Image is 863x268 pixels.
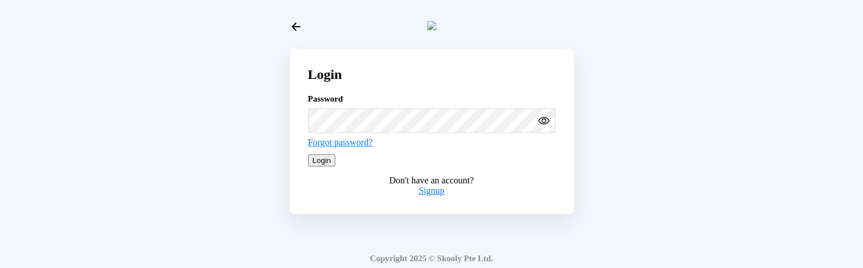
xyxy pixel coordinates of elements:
button: arrow back outline [290,20,302,33]
a: Forgot password? [308,137,373,147]
img: skooly-logo.png [427,21,436,30]
div: Login [308,67,555,82]
ion-icon: eye outline [538,115,550,127]
div: Don't have an account? [308,175,555,186]
button: Login [308,154,336,166]
button: eye outlineeye off outline [534,114,555,127]
a: Signup [419,186,444,195]
label: Password [308,94,343,103]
